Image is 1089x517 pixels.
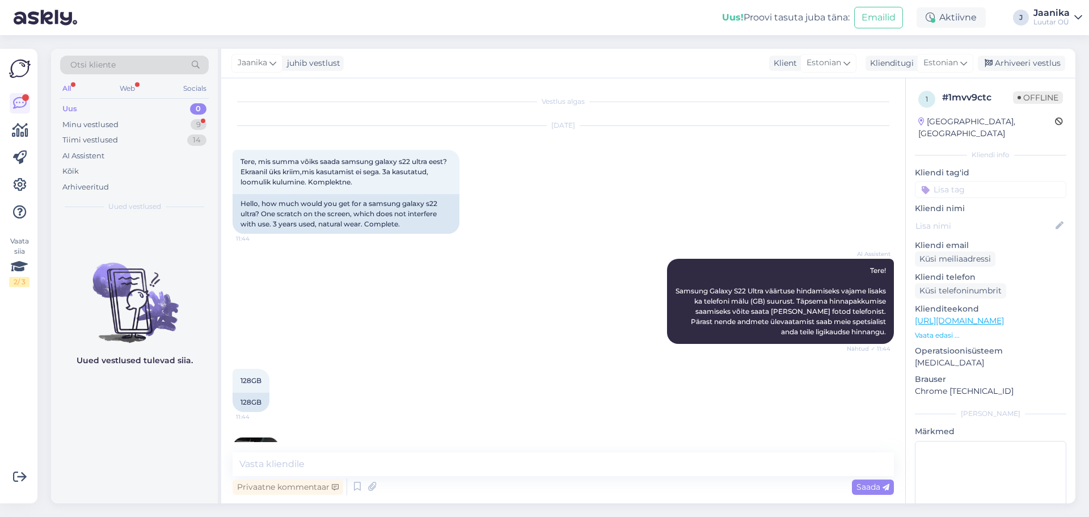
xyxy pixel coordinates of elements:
[62,166,79,177] div: Kõik
[915,373,1066,385] p: Brauser
[915,345,1066,357] p: Operatsioonisüsteem
[62,119,119,131] div: Minu vestlused
[1033,9,1082,27] a: JaanikaLuutar OÜ
[915,251,995,267] div: Küsi meiliaadressi
[926,95,928,103] span: 1
[915,150,1066,160] div: Kliendi info
[60,81,73,96] div: All
[70,59,116,71] span: Otsi kliente
[915,330,1066,341] p: Vaata edasi ...
[915,409,1066,419] div: [PERSON_NAME]
[233,480,343,495] div: Privaatne kommentaar
[240,157,449,186] span: Tere, mis summa võiks saada samsung galaxy s22 ultra eest? Ekraanil üks kriim,mis kasutamist ei s...
[915,303,1066,315] p: Klienditeekond
[187,134,206,146] div: 14
[62,150,104,162] div: AI Assistent
[915,426,1066,438] p: Märkmed
[915,385,1066,397] p: Chrome [TECHNICAL_ID]
[108,201,161,212] span: Uued vestlused
[236,234,278,243] span: 11:44
[854,7,903,28] button: Emailid
[915,220,1053,232] input: Lisa nimi
[847,344,890,353] span: Nähtud ✓ 11:44
[282,57,340,69] div: juhib vestlust
[676,266,888,336] span: Tere! Samsung Galaxy S22 Ultra väärtuse hindamiseks vajame lisaks ka telefoni mälu (GB) suurust. ...
[233,120,894,131] div: [DATE]
[722,12,744,23] b: Uus!
[915,167,1066,179] p: Kliendi tag'id
[915,316,1004,326] a: [URL][DOMAIN_NAME]
[1013,91,1063,104] span: Offline
[915,357,1066,369] p: [MEDICAL_DATA]
[181,81,209,96] div: Socials
[62,182,109,193] div: Arhiveeritud
[51,242,218,344] img: No chats
[807,57,841,69] span: Estonian
[117,81,137,96] div: Web
[1013,10,1029,26] div: J
[918,116,1055,140] div: [GEOGRAPHIC_DATA], [GEOGRAPHIC_DATA]
[866,57,914,69] div: Klienditugi
[915,283,1006,299] div: Küsi telefoninumbrit
[233,96,894,107] div: Vestlus algas
[915,239,1066,251] p: Kliendi email
[233,393,269,412] div: 128GB
[917,7,986,28] div: Aktiivne
[62,134,118,146] div: Tiimi vestlused
[77,355,193,367] p: Uued vestlused tulevad siia.
[915,181,1066,198] input: Lisa tag
[856,482,889,492] span: Saada
[191,119,206,131] div: 9
[722,11,850,24] div: Proovi tasuta juba täna:
[915,271,1066,283] p: Kliendi telefon
[233,438,278,483] img: Attachment
[923,57,958,69] span: Estonian
[62,103,77,115] div: Uus
[240,376,261,385] span: 128GB
[238,57,267,69] span: Jaanika
[915,203,1066,215] p: Kliendi nimi
[978,56,1065,71] div: Arhiveeri vestlus
[9,58,31,79] img: Askly Logo
[848,250,890,258] span: AI Assistent
[1033,18,1070,27] div: Luutar OÜ
[236,413,278,421] span: 11:44
[233,194,459,234] div: Hello, how much would you get for a samsung galaxy s22 ultra? One scratch on the screen, which do...
[769,57,797,69] div: Klient
[1033,9,1070,18] div: Jaanika
[9,277,29,287] div: 2 / 3
[9,236,29,287] div: Vaata siia
[942,91,1013,104] div: # 1mvv9ctc
[190,103,206,115] div: 0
